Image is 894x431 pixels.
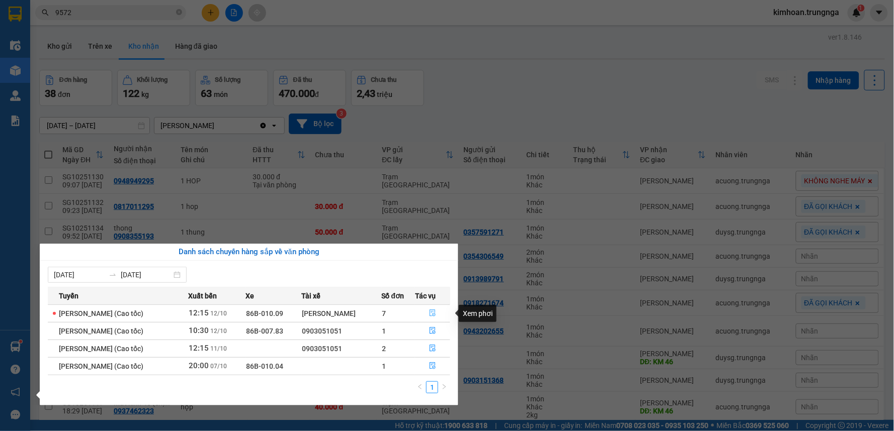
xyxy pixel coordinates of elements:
[109,271,117,279] span: to
[426,381,438,393] li: 1
[189,326,209,335] span: 10:30
[301,290,320,301] span: Tài xế
[382,309,386,317] span: 7
[382,362,386,370] span: 1
[414,381,426,393] button: left
[415,290,436,301] span: Tác vụ
[210,310,227,317] span: 12/10
[189,361,209,370] span: 20:00
[59,327,143,335] span: [PERSON_NAME] (Cao tốc)
[302,326,381,337] div: 0903051051
[416,305,450,321] button: file-done
[382,345,386,353] span: 2
[417,384,423,390] span: left
[188,290,217,301] span: Xuất bến
[189,344,209,353] span: 12:15
[429,327,436,335] span: file-done
[109,271,117,279] span: swap-right
[429,362,436,370] span: file-done
[302,343,381,354] div: 0903051051
[429,345,436,353] span: file-done
[59,290,78,301] span: Tuyến
[414,381,426,393] li: Previous Page
[382,290,404,301] span: Số đơn
[382,327,386,335] span: 1
[459,305,497,322] div: Xem phơi
[59,345,143,353] span: [PERSON_NAME] (Cao tốc)
[441,384,447,390] span: right
[438,381,450,393] button: right
[48,246,450,258] div: Danh sách chuyến hàng sắp về văn phòng
[416,323,450,339] button: file-done
[189,308,209,317] span: 12:15
[210,328,227,335] span: 12/10
[416,341,450,357] button: file-done
[302,308,381,319] div: [PERSON_NAME]
[246,290,254,301] span: Xe
[429,309,436,317] span: file-done
[246,362,283,370] span: 86B-010.04
[121,269,172,280] input: Đến ngày
[438,381,450,393] li: Next Page
[59,309,143,317] span: [PERSON_NAME] (Cao tốc)
[416,358,450,374] button: file-done
[427,382,438,393] a: 1
[210,345,227,352] span: 11/10
[246,309,283,317] span: 86B-010.09
[59,362,143,370] span: [PERSON_NAME] (Cao tốc)
[246,327,283,335] span: 86B-007.83
[54,269,105,280] input: Từ ngày
[210,363,227,370] span: 07/10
